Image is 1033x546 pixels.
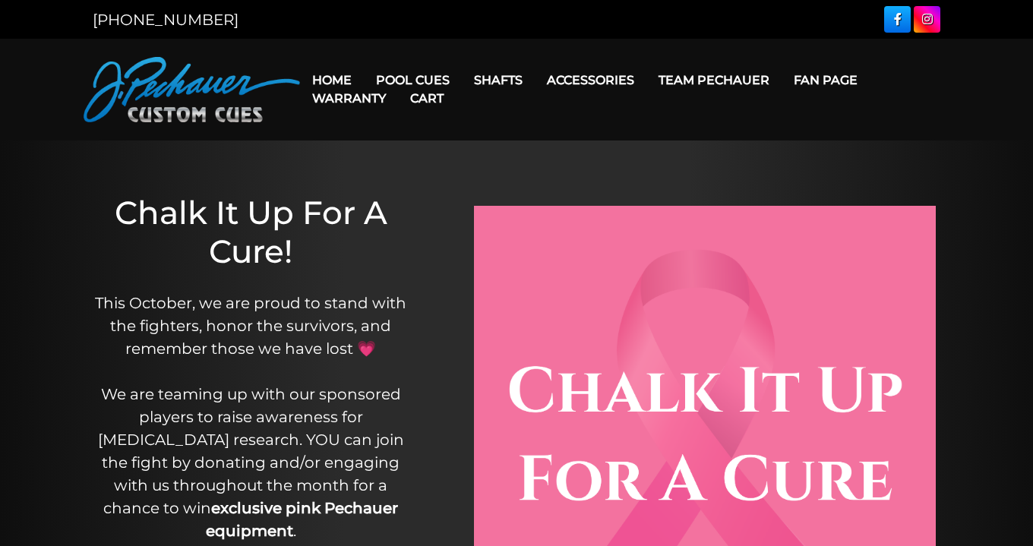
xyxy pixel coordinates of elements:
[398,79,456,118] a: Cart
[364,61,462,99] a: Pool Cues
[93,11,239,29] a: [PHONE_NUMBER]
[300,61,364,99] a: Home
[782,61,870,99] a: Fan Page
[300,79,398,118] a: Warranty
[535,61,646,99] a: Accessories
[646,61,782,99] a: Team Pechauer
[84,57,300,122] img: Pechauer Custom Cues
[85,194,416,270] h1: Chalk It Up For A Cure!
[462,61,535,99] a: Shafts
[206,499,399,540] strong: exclusive pink Pechauer equipment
